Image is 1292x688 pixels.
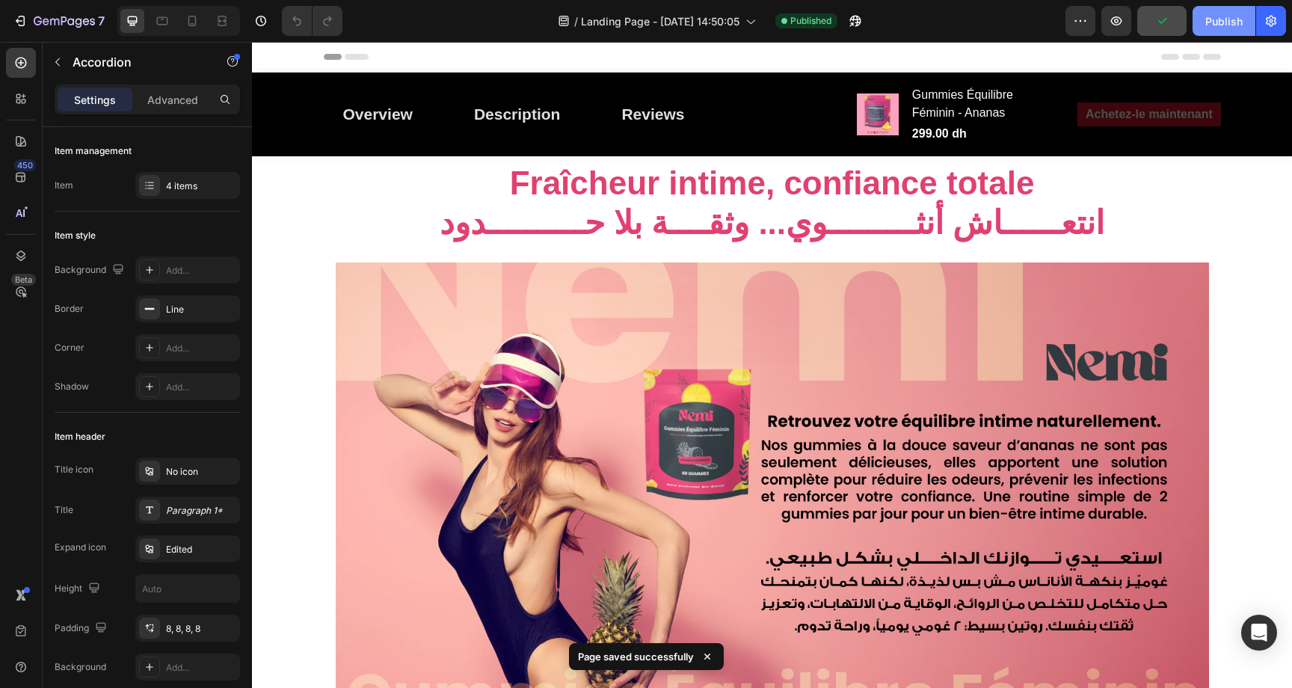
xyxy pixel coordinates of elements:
[136,575,239,602] input: Auto
[166,504,236,517] div: Paragraph 1*
[166,543,236,556] div: Edited
[578,649,694,664] p: Page saved successfully
[166,303,236,316] div: Line
[369,61,432,85] div: Reviews
[258,123,783,159] strong: Fraîcheur intime, confiance totale
[825,61,968,85] button: Achetez-le maintenant
[1205,13,1243,29] div: Publish
[1193,6,1255,36] button: Publish
[55,660,106,674] div: Background
[55,579,103,599] div: Height
[166,264,236,277] div: Add...
[282,6,342,36] div: Undo/Redo
[834,64,961,82] div: Achetez-le maintenant
[55,380,89,393] div: Shadow
[55,144,132,158] div: Item management
[147,92,198,108] p: Advanced
[166,622,236,636] div: 8, 8, 8, 8
[55,618,110,639] div: Padding
[55,430,105,443] div: Item header
[14,159,36,171] div: 450
[790,14,831,28] span: Published
[252,42,1292,688] iframe: Design area
[55,179,73,192] div: Item
[55,341,84,354] div: Corner
[6,6,111,36] button: 7
[55,541,106,554] div: Expand icon
[55,503,73,517] div: Title
[55,260,127,280] div: Background
[72,120,969,203] h2: انتعــــــاش أنثـــــــــوي... وثقــــة بلا حــــــــــدود
[1241,615,1277,651] div: Open Intercom Messenger
[350,52,452,93] a: Reviews
[55,302,84,316] div: Border
[73,53,200,71] p: Accordion
[166,342,236,355] div: Add...
[659,82,716,102] div: 299.00 dh
[55,229,96,242] div: Item style
[574,13,578,29] span: /
[659,43,802,82] h2: Gummies Équilibre Féminin - Ananas
[55,463,93,476] div: Title icon
[98,12,105,30] p: 7
[74,92,116,108] p: Settings
[581,13,739,29] span: Landing Page - [DATE] 14:50:05
[166,661,236,675] div: Add...
[11,274,36,286] div: Beta
[166,465,236,479] div: No icon
[166,381,236,394] div: Add...
[166,179,236,193] div: 4 items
